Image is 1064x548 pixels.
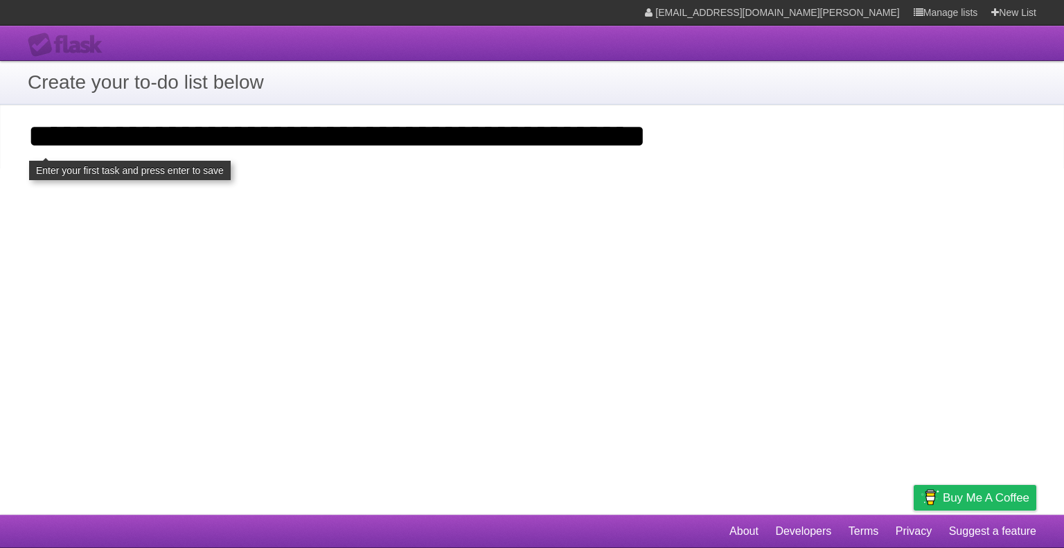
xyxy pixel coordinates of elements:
div: Flask [28,33,111,58]
span: Buy me a coffee [943,486,1029,510]
a: Suggest a feature [949,518,1036,545]
a: Developers [775,518,831,545]
img: Buy me a coffee [921,486,939,509]
a: About [729,518,759,545]
h1: Create your to-do list below [28,68,1036,97]
a: Buy me a coffee [914,485,1036,511]
a: Terms [849,518,879,545]
a: Privacy [896,518,932,545]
